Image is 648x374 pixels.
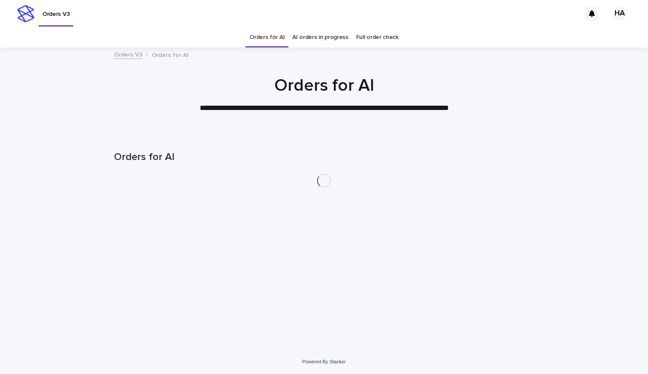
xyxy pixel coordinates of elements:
a: AI orders in progress [292,27,348,47]
p: Orders for AI [152,50,189,59]
a: Full order check [356,27,399,47]
a: Powered By Stacker [302,359,345,364]
h1: Orders for AI [114,151,534,163]
img: stacker-logo-s-only.png [17,5,34,22]
h1: Orders for AI [114,75,534,96]
div: HA [613,7,627,21]
a: Orders for AI [249,27,285,47]
a: Orders V3 [114,49,142,59]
